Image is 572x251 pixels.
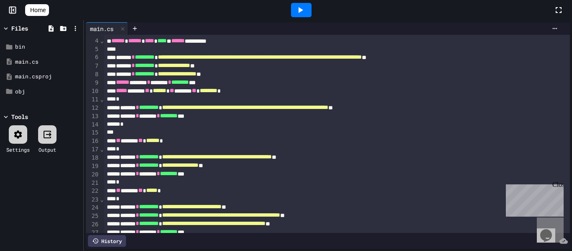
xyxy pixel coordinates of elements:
div: main.csproj [15,72,80,81]
div: 23 [86,196,100,204]
div: 19 [86,162,100,171]
div: Tools [11,112,28,121]
div: 21 [86,179,100,187]
div: 20 [86,171,100,179]
div: 11 [86,96,100,104]
div: 15 [86,129,100,137]
span: Fold line [100,146,104,153]
div: 16 [86,137,100,145]
a: Home [25,4,49,16]
div: main.cs [15,58,80,66]
span: Fold line [100,196,104,203]
div: main.cs [86,22,128,35]
div: 13 [86,112,100,121]
div: History [88,235,126,247]
span: Fold line [100,29,104,36]
div: 25 [86,212,100,220]
iframe: chat widget [502,181,564,217]
div: 22 [86,187,100,195]
div: Files [11,24,28,33]
span: Fold line [100,96,104,103]
div: 10 [86,87,100,96]
div: 9 [86,79,100,87]
div: 8 [86,70,100,79]
div: 26 [86,220,100,229]
div: 6 [86,53,100,62]
div: Output [39,146,56,153]
div: 17 [86,145,100,154]
div: obj [15,88,80,96]
div: Settings [6,146,30,153]
div: 24 [86,204,100,212]
div: 14 [86,121,100,129]
div: 5 [86,45,100,54]
div: 18 [86,154,100,162]
div: main.cs [86,24,118,33]
div: 4 [86,37,100,45]
div: 12 [86,104,100,112]
iframe: chat widget [537,217,564,243]
div: 27 [86,229,100,237]
div: Chat with us now!Close [3,3,58,53]
span: Fold line [100,37,104,44]
span: Home [30,6,46,14]
div: 7 [86,62,100,70]
div: bin [15,43,80,51]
